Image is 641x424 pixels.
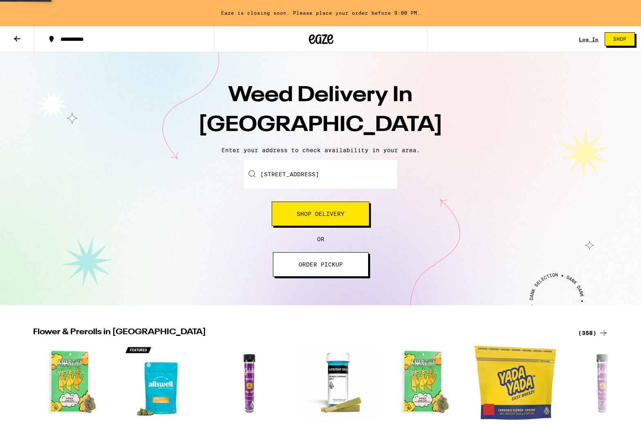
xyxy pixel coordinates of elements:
[579,37,599,42] a: Log In
[121,342,203,424] img: Allswell - Jack's Revenge - 14g
[613,37,626,42] span: Shop
[5,6,59,12] span: Hi. Need any help?
[178,81,464,140] h1: Weed Delivery In
[33,328,568,338] h2: Flower & Prerolls in [GEOGRAPHIC_DATA]
[8,147,633,153] p: Enter your address to check availability in your area.
[273,252,369,277] button: ORDER PICKUP
[599,32,641,46] a: Shop
[386,342,468,424] img: Anarchy - Runtz Mode - 3.5g
[210,342,291,424] img: Gelato - Grape Pie - 1g
[33,342,115,424] img: Anarchy - Banana OG - 3.5g
[317,236,324,242] span: OR
[244,160,397,189] input: Enter your delivery address
[299,262,343,267] span: ORDER PICKUP
[578,328,608,338] a: (358)
[272,202,369,226] button: Shop Delivery
[474,342,556,424] img: Yada Yada - Glitter Bomb Pre-Ground - 14g
[297,211,344,217] span: Shop Delivery
[198,115,443,136] span: [GEOGRAPHIC_DATA]
[298,342,380,424] img: Everyday - Forbidden Fruit Infused 2-Pack - 1g
[605,32,635,46] button: Shop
